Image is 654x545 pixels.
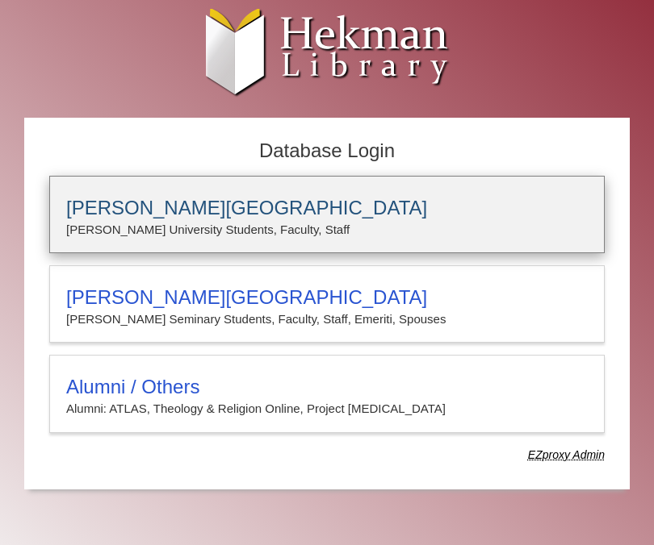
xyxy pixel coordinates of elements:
h3: Alumni / Others [66,376,588,398]
dfn: Use Alumni login [528,448,605,461]
a: [PERSON_NAME][GEOGRAPHIC_DATA][PERSON_NAME] Seminary Students, Faculty, Staff, Emeriti, Spouses [49,265,605,343]
h2: Database Login [41,135,613,168]
p: [PERSON_NAME] University Students, Faculty, Staff [66,219,588,240]
p: Alumni: ATLAS, Theology & Religion Online, Project [MEDICAL_DATA] [66,398,588,419]
h3: [PERSON_NAME][GEOGRAPHIC_DATA] [66,286,588,309]
summary: Alumni / OthersAlumni: ATLAS, Theology & Religion Online, Project [MEDICAL_DATA] [66,376,588,419]
h3: [PERSON_NAME][GEOGRAPHIC_DATA] [66,197,588,219]
p: [PERSON_NAME] Seminary Students, Faculty, Staff, Emeriti, Spouses [66,309,588,330]
a: [PERSON_NAME][GEOGRAPHIC_DATA][PERSON_NAME] University Students, Faculty, Staff [49,176,605,253]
